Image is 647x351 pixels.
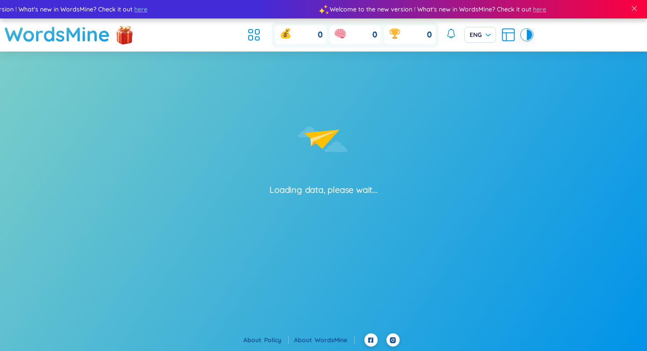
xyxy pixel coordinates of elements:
[318,30,323,41] span: 0
[269,184,377,196] div: Loading data, please wait...
[4,18,110,50] a: WordsMine
[264,336,289,344] a: Policy
[134,4,147,14] span: here
[372,30,377,41] span: 0
[116,21,133,48] img: flashSalesIcon.a7f4f837.png
[427,30,432,41] span: 0
[533,4,546,14] span: here
[243,335,289,345] div: About
[294,335,355,345] div: About
[470,30,491,39] span: ENG
[315,336,355,344] a: WordsMine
